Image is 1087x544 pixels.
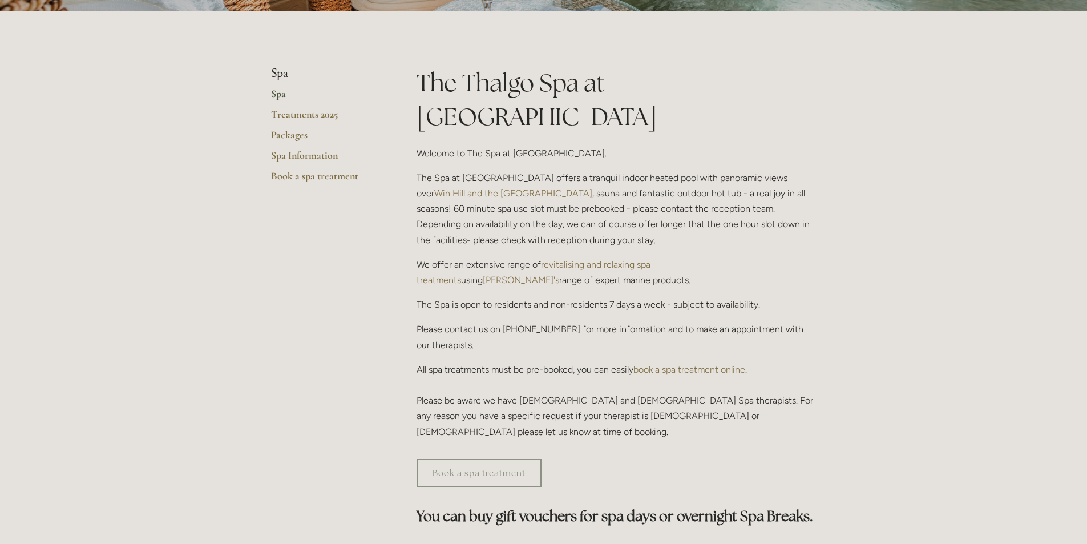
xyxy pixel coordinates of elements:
a: Packages [271,128,380,149]
p: We offer an extensive range of using range of expert marine products. [417,257,817,288]
p: All spa treatments must be pre-booked, you can easily . Please be aware we have [DEMOGRAPHIC_DATA... [417,362,817,440]
p: The Spa at [GEOGRAPHIC_DATA] offers a tranquil indoor heated pool with panoramic views over , sau... [417,170,817,248]
a: book a spa treatment online [633,364,745,375]
p: The Spa is open to residents and non-residents 7 days a week - subject to availability. [417,297,817,312]
a: Treatments 2025 [271,108,380,128]
a: Book a spa treatment [271,170,380,190]
a: Win Hill and the [GEOGRAPHIC_DATA] [434,188,592,199]
h1: The Thalgo Spa at [GEOGRAPHIC_DATA] [417,66,817,134]
li: Spa [271,66,380,81]
p: Welcome to The Spa at [GEOGRAPHIC_DATA]. [417,146,817,161]
a: Spa Information [271,149,380,170]
a: Book a spa treatment [417,459,542,487]
a: [PERSON_NAME]'s [483,275,559,285]
a: Spa [271,87,380,108]
p: Please contact us on [PHONE_NUMBER] for more information and to make an appointment with our ther... [417,321,817,352]
strong: You can buy gift vouchers for spa days or overnight Spa Breaks. [417,507,813,525]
